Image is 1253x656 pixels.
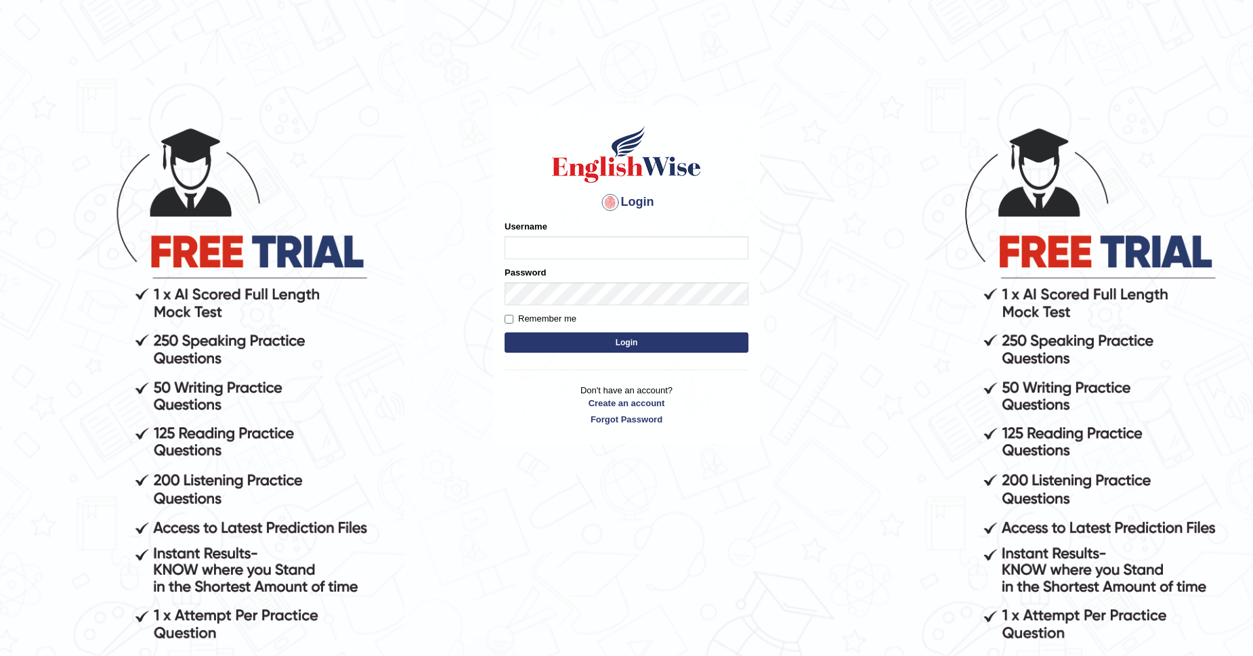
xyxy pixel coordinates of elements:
[505,332,748,353] button: Login
[505,220,547,233] label: Username
[505,312,576,326] label: Remember me
[505,192,748,213] h4: Login
[549,124,704,185] img: Logo of English Wise sign in for intelligent practice with AI
[505,397,748,410] a: Create an account
[505,413,748,426] a: Forgot Password
[505,384,748,426] p: Don't have an account?
[505,266,546,279] label: Password
[505,315,513,324] input: Remember me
